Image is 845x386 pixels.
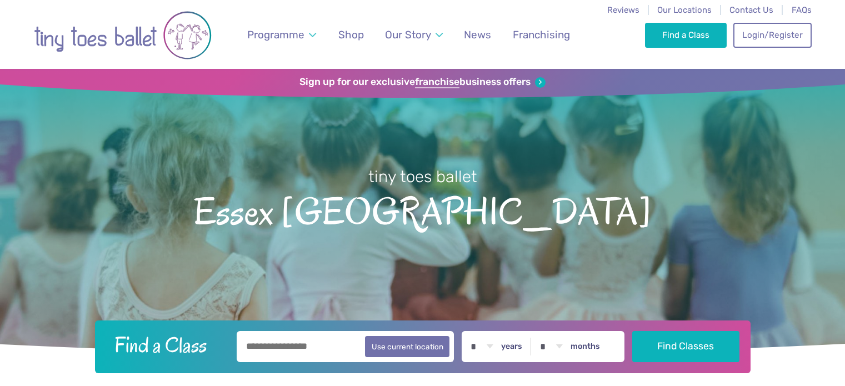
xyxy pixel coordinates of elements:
[571,342,600,352] label: months
[247,28,304,41] span: Programme
[733,23,811,47] a: Login/Register
[464,28,491,41] span: News
[379,22,448,48] a: Our Story
[338,28,364,41] span: Shop
[368,167,477,186] small: tiny toes ballet
[507,22,575,48] a: Franchising
[19,188,826,233] span: Essex [GEOGRAPHIC_DATA]
[365,336,450,357] button: Use current location
[792,5,812,15] a: FAQs
[513,28,570,41] span: Franchising
[607,5,639,15] a: Reviews
[242,22,321,48] a: Programme
[34,7,212,63] img: tiny toes ballet
[333,22,369,48] a: Shop
[657,5,712,15] a: Our Locations
[632,331,739,362] button: Find Classes
[459,22,497,48] a: News
[501,342,522,352] label: years
[385,28,431,41] span: Our Story
[106,331,229,359] h2: Find a Class
[415,76,459,88] strong: franchise
[729,5,773,15] a: Contact Us
[645,23,727,47] a: Find a Class
[299,76,546,88] a: Sign up for our exclusivefranchisebusiness offers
